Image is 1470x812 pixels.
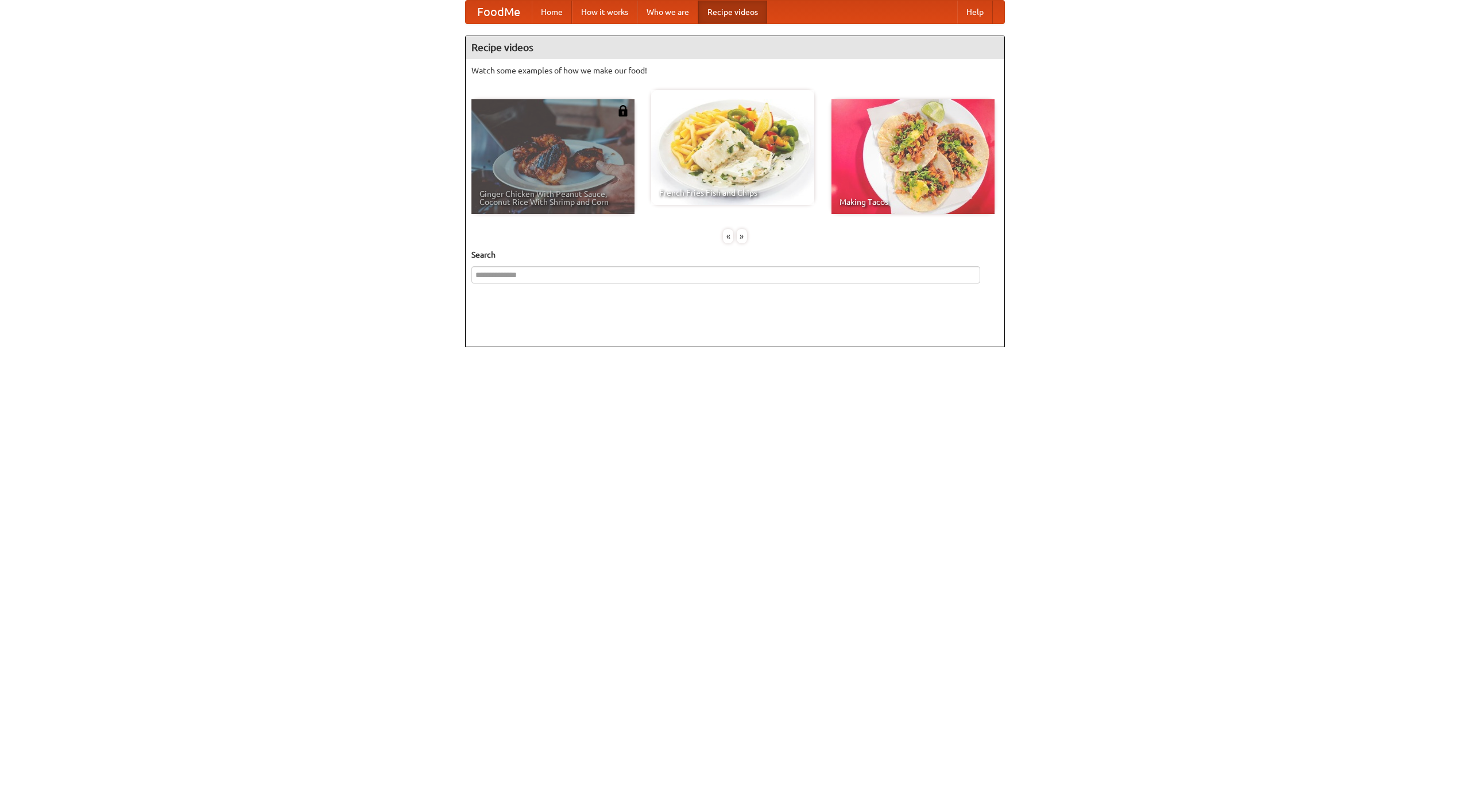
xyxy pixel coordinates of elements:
span: Making Tacos [840,198,987,206]
span: French Fries Fish and Chips [659,189,806,197]
h5: Search [471,249,999,261]
p: Watch some examples of how we make our food! [471,65,999,76]
a: Recipe videos [698,1,767,24]
a: Help [957,1,993,24]
a: French Fries Fish and Chips [651,90,814,205]
a: Who we are [637,1,698,24]
div: » [737,229,747,243]
a: Home [532,1,572,24]
h4: Recipe videos [466,36,1004,59]
a: FoodMe [466,1,532,24]
div: « [723,229,733,243]
a: How it works [572,1,637,24]
a: Making Tacos [831,99,995,214]
img: 483408.png [617,105,629,116]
